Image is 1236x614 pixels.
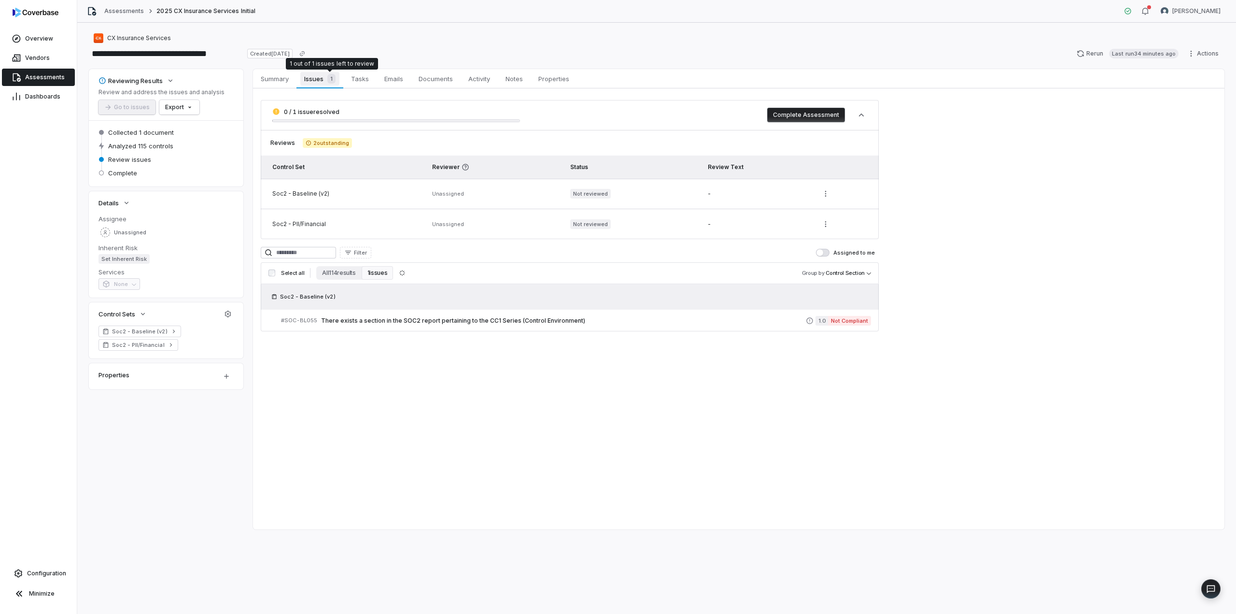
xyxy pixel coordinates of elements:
[156,7,255,15] span: 2025 CX Insurance Services Initial
[107,34,171,42] span: CX Insurance Services
[27,570,66,577] span: Configuration
[303,138,352,148] span: 2 outstanding
[25,73,65,81] span: Assessments
[347,72,373,85] span: Tasks
[98,339,178,351] a: Soc2 - PII/Financial
[767,108,845,122] button: Complete Assessment
[415,72,457,85] span: Documents
[108,128,174,137] span: Collected 1 document
[98,76,163,85] div: Reviewing Results
[98,243,234,252] dt: Inherent Risk
[708,220,807,228] div: -
[96,305,150,323] button: Control Sets
[708,163,744,171] span: Review Text
[25,93,60,100] span: Dashboards
[98,268,234,276] dt: Services
[108,142,173,150] span: Analyzed 115 controls
[294,45,311,62] button: Copy link
[432,163,559,171] span: Reviewer
[816,249,875,257] label: Assigned to me
[828,316,871,326] span: Not Compliant
[2,88,75,105] a: Dashboards
[25,35,53,43] span: Overview
[98,199,119,207] span: Details
[91,29,174,47] button: https://cxis.com/CX Insurance Services
[4,565,73,582] a: Configuration
[1071,46,1184,61] button: RerunLast run34 minutes ago
[1155,4,1226,18] button: Shaun Angley avatar[PERSON_NAME]
[25,54,50,62] span: Vendors
[104,7,144,15] a: Assessments
[108,155,151,164] span: Review issues
[362,266,393,280] button: 1 issues
[534,72,573,85] span: Properties
[464,72,494,85] span: Activity
[321,317,806,325] span: There exists a section in the SOC2 report pertaining to the CC1 Series (Control Environment)
[98,254,150,264] span: Set Inherent Risk
[570,219,611,229] span: Not reviewed
[257,72,293,85] span: Summary
[268,270,275,276] input: Select all
[114,229,146,236] span: Unassigned
[2,30,75,47] a: Overview
[112,328,168,335] span: Soc2 - Baseline (v2)
[98,214,234,223] dt: Assignee
[281,310,871,331] a: #SOC-BL055There exists a section in the SOC2 report pertaining to the CC1 Series (Control Environ...
[281,270,304,277] span: Select all
[98,310,135,318] span: Control Sets
[13,8,58,17] img: logo-D7KZi-bG.svg
[272,190,421,198] div: Soc2 - Baseline (v2)
[284,108,339,115] span: 0 / 1 issue resolved
[112,341,165,349] span: Soc2 - PII/Financial
[354,249,367,257] span: Filter
[432,190,464,197] span: Unassigned
[108,169,137,177] span: Complete
[281,317,317,324] span: # SOC-BL055
[1161,7,1168,15] img: Shaun Angley avatar
[340,247,371,258] button: Filter
[327,74,336,84] span: 1
[570,163,588,171] span: Status
[816,249,829,257] button: Assigned to me
[708,190,807,198] div: -
[815,316,828,326] span: 1.0
[1184,46,1224,61] button: Actions
[432,221,464,228] span: Unassigned
[316,266,361,280] button: All 114 results
[159,100,199,114] button: Export
[380,72,407,85] span: Emails
[4,584,73,603] button: Minimize
[1172,7,1221,15] span: [PERSON_NAME]
[502,72,527,85] span: Notes
[247,49,293,58] span: Created [DATE]
[96,194,133,212] button: Details
[272,163,305,171] span: Control Set
[280,293,336,300] span: Soc2 - Baseline (v2)
[270,139,295,147] span: Reviews
[802,270,825,276] span: Group by
[1109,49,1179,58] span: Last run 34 minutes ago
[29,590,55,598] span: Minimize
[96,72,177,89] button: Reviewing Results
[570,189,611,199] span: Not reviewed
[300,72,339,86] span: Issues
[272,220,421,228] div: Soc2 - PII/Financial
[2,69,75,86] a: Assessments
[98,88,225,96] p: Review and address the issues and analysis
[2,49,75,67] a: Vendors
[290,60,374,68] div: 1 out of 1 issues left to review
[98,326,181,337] a: Soc2 - Baseline (v2)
